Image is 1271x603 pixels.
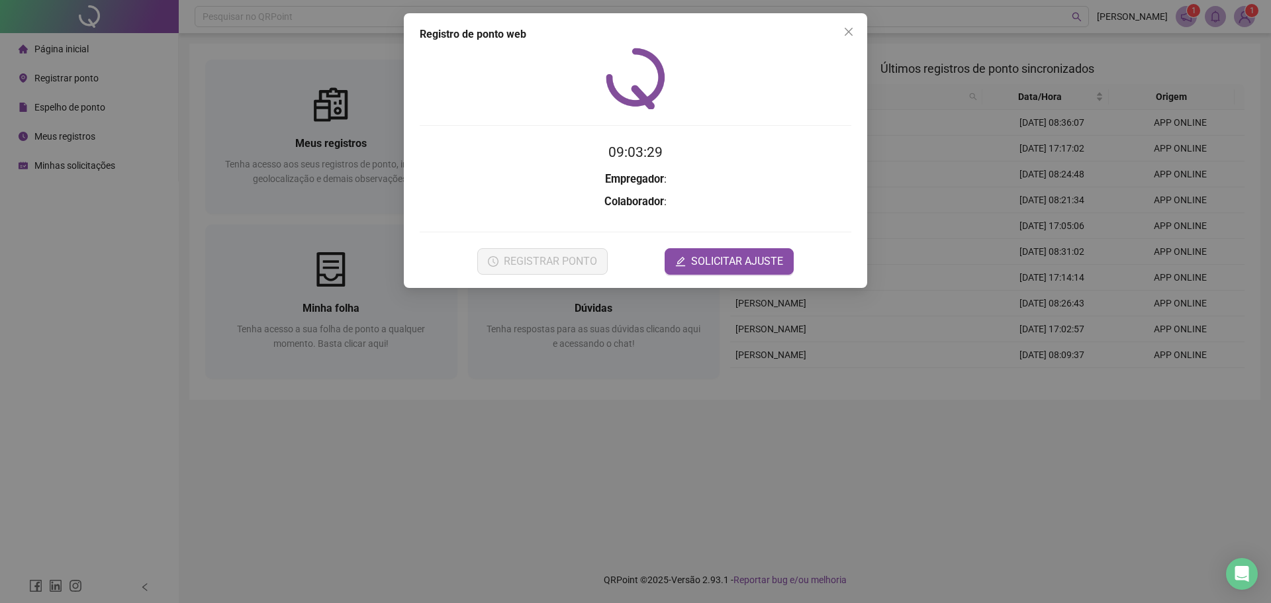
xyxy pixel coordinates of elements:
strong: Colaborador [604,195,664,208]
span: close [843,26,854,37]
span: SOLICITAR AJUSTE [691,254,783,269]
div: Open Intercom Messenger [1226,558,1258,590]
span: edit [675,256,686,267]
button: Close [838,21,859,42]
h3: : [420,193,851,210]
h3: : [420,171,851,188]
time: 09:03:29 [608,144,663,160]
button: REGISTRAR PONTO [477,248,608,275]
img: QRPoint [606,48,665,109]
strong: Empregador [605,173,664,185]
div: Registro de ponto web [420,26,851,42]
button: editSOLICITAR AJUSTE [665,248,794,275]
